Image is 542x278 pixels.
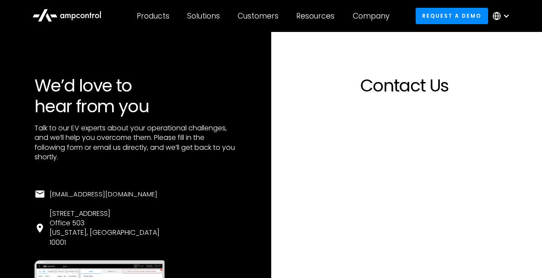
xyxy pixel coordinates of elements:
div: Resources [296,11,335,21]
div: Solutions [187,11,220,21]
div: Contact Us [293,75,517,96]
div: Company [353,11,389,21]
a: [EMAIL_ADDRESS][DOMAIN_NAME] [50,190,211,199]
img: location logo [34,223,45,234]
div: Customers [238,11,279,21]
div: Products [137,11,169,21]
img: email log [34,189,45,199]
a: Request a demo [416,8,488,24]
p: Talk to our EV experts about your operational challenges, and we’ll help you overcome them. Pleas... [34,123,237,162]
h1: We’d love to hear from you [34,75,237,117]
div: [STREET_ADDRESS] Office 503 [US_STATE], [GEOGRAPHIC_DATA] 10001 [50,209,160,248]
